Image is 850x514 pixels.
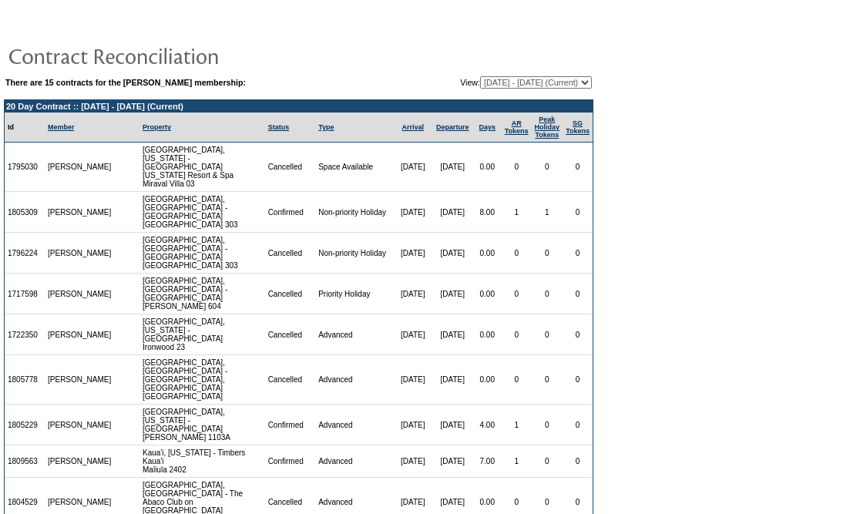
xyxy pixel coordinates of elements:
[432,405,473,445] td: [DATE]
[265,355,316,405] td: Cancelled
[315,274,393,314] td: Priority Holiday
[265,314,316,355] td: Cancelled
[532,192,563,233] td: 1
[45,192,115,233] td: [PERSON_NAME]
[432,233,473,274] td: [DATE]
[532,355,563,405] td: 0
[5,192,45,233] td: 1805309
[502,274,532,314] td: 0
[5,100,593,113] td: 20 Day Contract :: [DATE] - [DATE] (Current)
[315,355,393,405] td: Advanced
[8,40,316,71] img: pgTtlContractReconciliation.gif
[563,355,593,405] td: 0
[45,355,115,405] td: [PERSON_NAME]
[393,233,432,274] td: [DATE]
[5,143,45,192] td: 1795030
[268,123,290,131] a: Status
[532,445,563,478] td: 0
[139,355,265,405] td: [GEOGRAPHIC_DATA], [GEOGRAPHIC_DATA] - [GEOGRAPHIC_DATA], [GEOGRAPHIC_DATA] [GEOGRAPHIC_DATA]
[315,233,393,274] td: Non-priority Holiday
[139,143,265,192] td: [GEOGRAPHIC_DATA], [US_STATE] - [GEOGRAPHIC_DATA] [US_STATE] Resort & Spa Miraval Villa 03
[139,192,265,233] td: [GEOGRAPHIC_DATA], [GEOGRAPHIC_DATA] - [GEOGRAPHIC_DATA] [GEOGRAPHIC_DATA] 303
[45,445,115,478] td: [PERSON_NAME]
[502,405,532,445] td: 1
[393,405,432,445] td: [DATE]
[139,405,265,445] td: [GEOGRAPHIC_DATA], [US_STATE] - [GEOGRAPHIC_DATA] [PERSON_NAME] 1103A
[265,143,316,192] td: Cancelled
[139,314,265,355] td: [GEOGRAPHIC_DATA], [US_STATE] - [GEOGRAPHIC_DATA] Ironwood 23
[5,274,45,314] td: 1717598
[532,405,563,445] td: 0
[502,192,532,233] td: 1
[393,143,432,192] td: [DATE]
[265,274,316,314] td: Cancelled
[473,233,502,274] td: 0.00
[532,233,563,274] td: 0
[532,274,563,314] td: 0
[143,123,171,131] a: Property
[563,233,593,274] td: 0
[532,143,563,192] td: 0
[5,314,45,355] td: 1722350
[265,405,316,445] td: Confirmed
[393,274,432,314] td: [DATE]
[473,405,502,445] td: 4.00
[265,233,316,274] td: Cancelled
[393,445,432,478] td: [DATE]
[566,119,590,135] a: SGTokens
[505,119,529,135] a: ARTokens
[473,274,502,314] td: 0.00
[315,314,393,355] td: Advanced
[5,355,45,405] td: 1805778
[432,274,473,314] td: [DATE]
[432,143,473,192] td: [DATE]
[5,233,45,274] td: 1796224
[393,192,432,233] td: [DATE]
[315,192,393,233] td: Non-priority Holiday
[385,76,592,89] td: View:
[563,192,593,233] td: 0
[563,405,593,445] td: 0
[502,355,532,405] td: 0
[432,314,473,355] td: [DATE]
[265,445,316,478] td: Confirmed
[432,355,473,405] td: [DATE]
[502,445,532,478] td: 1
[48,123,75,131] a: Member
[315,143,393,192] td: Space Available
[401,123,424,131] a: Arrival
[265,192,316,233] td: Confirmed
[532,314,563,355] td: 0
[45,405,115,445] td: [PERSON_NAME]
[563,274,593,314] td: 0
[393,314,432,355] td: [DATE]
[563,445,593,478] td: 0
[535,116,560,139] a: Peak HolidayTokens
[432,192,473,233] td: [DATE]
[563,314,593,355] td: 0
[45,274,115,314] td: [PERSON_NAME]
[45,143,115,192] td: [PERSON_NAME]
[5,78,246,87] b: There are 15 contracts for the [PERSON_NAME] membership:
[139,274,265,314] td: [GEOGRAPHIC_DATA], [GEOGRAPHIC_DATA] - [GEOGRAPHIC_DATA] [PERSON_NAME] 604
[139,233,265,274] td: [GEOGRAPHIC_DATA], [GEOGRAPHIC_DATA] - [GEOGRAPHIC_DATA] [GEOGRAPHIC_DATA] 303
[473,192,502,233] td: 8.00
[479,123,496,131] a: Days
[502,143,532,192] td: 0
[436,123,469,131] a: Departure
[502,233,532,274] td: 0
[315,445,393,478] td: Advanced
[45,233,115,274] td: [PERSON_NAME]
[139,445,265,478] td: Kaua'i, [US_STATE] - Timbers Kaua'i Maliula 2402
[473,355,502,405] td: 0.00
[473,445,502,478] td: 7.00
[315,405,393,445] td: Advanced
[563,143,593,192] td: 0
[502,314,532,355] td: 0
[45,314,115,355] td: [PERSON_NAME]
[432,445,473,478] td: [DATE]
[5,445,45,478] td: 1809563
[318,123,334,131] a: Type
[5,405,45,445] td: 1805229
[393,355,432,405] td: [DATE]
